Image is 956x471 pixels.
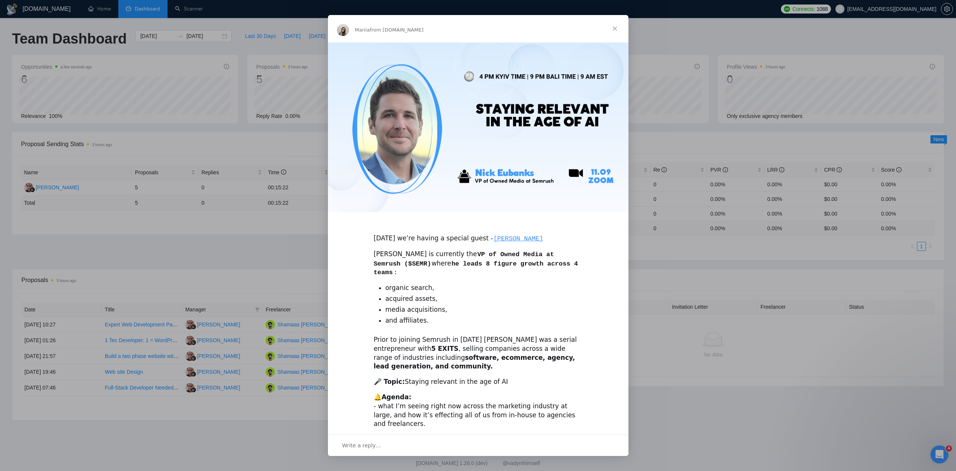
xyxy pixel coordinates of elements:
[355,27,370,33] span: Mariia
[374,393,583,438] div: 🔔 - what I’m seeing right now across the marketing industry at large, and how it’s effecting all ...
[601,15,628,42] span: Close
[370,27,423,33] span: from [DOMAIN_NAME]
[374,260,578,277] code: he leads 8 figure growth across 4 teams
[374,225,583,243] div: [DATE] we’re having a special guest -
[374,335,583,371] div: Prior to joining Semrush in [DATE] [PERSON_NAME] was a serial entrepreneur with , selling compani...
[385,305,583,314] li: media acquisitions,
[374,377,583,386] div: Staying relevant in the age of AI
[337,24,349,36] img: Profile image for Mariia
[374,251,554,268] code: VP of Owned Media at Semrush ($SEMR)
[385,294,583,303] li: acquired assets,
[385,316,583,325] li: and affiliates.
[385,284,583,293] li: organic search,
[342,441,381,450] span: Write a reply…
[431,345,459,352] b: 5 EXITS
[374,250,583,277] div: [PERSON_NAME] is currently the where
[493,235,544,243] code: [PERSON_NAME]
[328,435,628,456] div: Open conversation and reply
[382,393,411,401] b: Agenda:
[374,378,405,385] b: 🎤 Topic:
[393,269,398,276] code: :
[374,354,575,370] b: software, ecommerce, agency, lead generation, and community.
[493,234,544,242] a: [PERSON_NAME]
